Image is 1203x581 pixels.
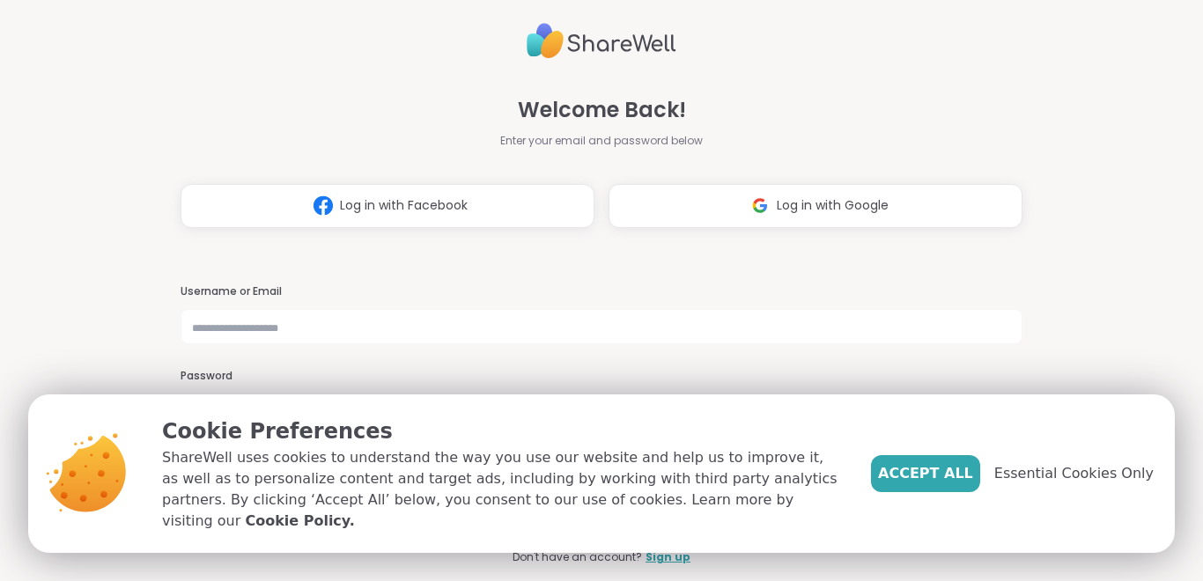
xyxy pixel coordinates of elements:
h3: Password [181,369,1022,384]
img: ShareWell Logo [527,16,676,66]
p: ShareWell uses cookies to understand the way you use our website and help us to improve it, as we... [162,447,843,532]
button: Accept All [871,455,980,492]
button: Log in with Google [609,184,1022,228]
span: Accept All [878,463,973,484]
img: ShareWell Logomark [306,189,340,222]
span: Don't have an account? [513,549,642,565]
a: Cookie Policy. [245,511,354,532]
span: Enter your email and password below [500,133,703,149]
span: Log in with Google [777,196,889,215]
img: ShareWell Logomark [743,189,777,222]
a: Sign up [646,549,690,565]
button: Log in with Facebook [181,184,594,228]
span: Essential Cookies Only [994,463,1154,484]
h3: Username or Email [181,284,1022,299]
span: Log in with Facebook [340,196,468,215]
span: Welcome Back! [518,94,686,126]
p: Cookie Preferences [162,416,843,447]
